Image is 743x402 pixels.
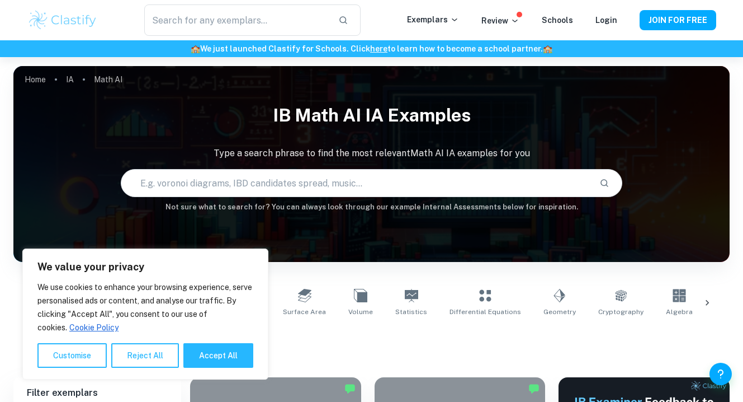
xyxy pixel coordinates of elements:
a: Login [595,16,617,25]
h1: All Math AI IA Examples [49,330,694,350]
img: Marked [528,383,539,394]
a: Schools [542,16,573,25]
span: Differential Equations [449,307,521,317]
img: Clastify logo [27,9,98,31]
p: Review [481,15,519,27]
span: Statistics [395,307,427,317]
button: Customise [37,343,107,368]
span: Volume [348,307,373,317]
button: Reject All [111,343,179,368]
p: We use cookies to enhance your browsing experience, serve personalised ads or content, and analys... [37,281,253,334]
h6: We just launched Clastify for Schools. Click to learn how to become a school partner. [2,43,741,55]
h6: Not sure what to search for? You can always look through our example Internal Assessments below f... [13,202,730,213]
p: Type a search phrase to find the most relevant Math AI IA examples for you [13,147,730,160]
button: JOIN FOR FREE [640,10,716,30]
span: 🏫 [191,44,200,53]
span: Cryptography [598,307,643,317]
a: IA [66,72,74,87]
div: We value your privacy [22,249,268,380]
span: 🏫 [543,44,552,53]
button: Accept All [183,343,253,368]
input: Search for any exemplars... [144,4,329,36]
a: Cookie Policy [69,322,119,333]
button: Search [595,174,614,193]
a: Home [25,72,46,87]
span: Geometry [543,307,576,317]
a: here [370,44,387,53]
h1: IB Math AI IA examples [13,97,730,133]
input: E.g. voronoi diagrams, IBD candidates spread, music... [121,167,590,199]
p: We value your privacy [37,260,253,274]
span: Surface Area [283,307,326,317]
p: Exemplars [407,13,459,26]
p: Math AI [94,73,122,86]
button: Help and Feedback [709,363,732,385]
span: Algebra [666,307,693,317]
img: Marked [344,383,356,394]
